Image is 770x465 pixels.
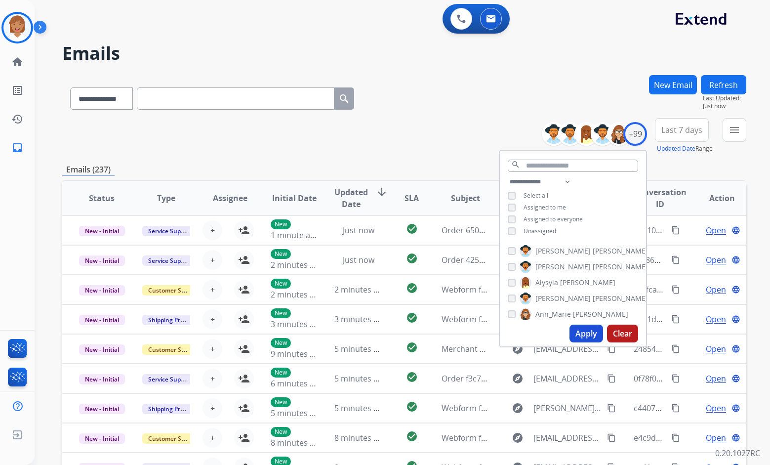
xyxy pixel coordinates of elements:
[79,374,125,384] span: New - Initial
[634,186,687,210] span: Conversation ID
[271,249,291,259] p: New
[142,433,206,444] span: Customer Support
[238,254,250,266] mat-icon: person_add
[142,226,199,236] span: Service Support
[79,285,125,296] span: New - Initial
[512,432,524,444] mat-icon: explore
[203,339,222,359] button: +
[3,14,31,42] img: avatar
[271,308,291,318] p: New
[512,343,524,355] mat-icon: explore
[334,314,387,325] span: 3 minutes ago
[524,215,583,223] span: Assigned to everyone
[442,314,665,325] span: Webform from [EMAIL_ADDRESS][DOMAIN_NAME] on [DATE]
[238,224,250,236] mat-icon: person_add
[271,319,324,330] span: 3 minutes ago
[649,75,697,94] button: New Email
[524,191,548,200] span: Select all
[569,325,603,342] button: Apply
[142,285,206,296] span: Customer Support
[607,344,616,353] mat-icon: content_copy
[535,309,571,319] span: Ann_Marie
[338,93,350,105] mat-icon: search
[343,225,374,236] span: Just now
[706,284,726,296] span: Open
[671,285,680,294] mat-icon: content_copy
[271,219,291,229] p: New
[238,313,250,325] mat-icon: person_add
[406,371,418,383] mat-icon: check_circle
[238,432,250,444] mat-icon: person_add
[210,284,215,296] span: +
[203,250,222,270] button: +
[535,246,591,256] span: [PERSON_NAME]
[671,404,680,413] mat-icon: content_copy
[671,344,680,353] mat-icon: content_copy
[334,403,387,414] span: 5 minutes ago
[535,294,591,303] span: [PERSON_NAME]
[271,338,291,348] p: New
[343,254,374,265] span: Just now
[535,262,591,272] span: [PERSON_NAME]
[406,430,418,442] mat-icon: check_circle
[533,432,602,444] span: [EMAIL_ADDRESS][DOMAIN_NAME]
[11,142,23,154] mat-icon: inbox
[79,404,125,414] span: New - Initial
[334,284,387,295] span: 2 minutes ago
[607,433,616,442] mat-icon: content_copy
[405,192,419,204] span: SLA
[210,254,215,266] span: +
[210,224,215,236] span: +
[203,220,222,240] button: +
[655,118,709,142] button: Last 7 days
[271,368,291,378] p: New
[79,344,125,355] span: New - Initial
[671,433,680,442] mat-icon: content_copy
[731,433,740,442] mat-icon: language
[533,343,602,355] span: [EMAIL_ADDRESS][DOMAIN_NAME]
[334,343,387,354] span: 5 minutes ago
[607,325,638,342] button: Clear
[271,437,324,448] span: 8 minutes ago
[203,428,222,448] button: +
[271,279,291,289] p: New
[731,344,740,353] mat-icon: language
[157,192,175,204] span: Type
[376,186,388,198] mat-icon: arrow_downward
[706,224,726,236] span: Open
[210,343,215,355] span: +
[731,255,740,264] mat-icon: language
[731,404,740,413] mat-icon: language
[210,313,215,325] span: +
[271,230,320,241] span: 1 minute ago
[79,255,125,266] span: New - Initial
[142,255,199,266] span: Service Support
[731,315,740,324] mat-icon: language
[442,343,722,354] span: Merchant Support #659940: How would you rate the support you received?
[210,373,215,384] span: +
[271,348,324,359] span: 9 minutes ago
[657,145,695,153] button: Updated Date
[706,402,726,414] span: Open
[142,374,199,384] span: Service Support
[238,373,250,384] mat-icon: person_add
[271,397,291,407] p: New
[533,373,602,384] span: [EMAIL_ADDRESS][DOMAIN_NAME]
[62,43,746,63] h2: Emails
[62,164,115,176] p: Emails (237)
[661,128,702,132] span: Last 7 days
[657,144,713,153] span: Range
[271,289,324,300] span: 2 minutes ago
[442,373,616,384] span: Order f3c78662-0117-4a8f-9dbb-4289bbb47364
[682,181,746,215] th: Action
[271,427,291,437] p: New
[89,192,115,204] span: Status
[79,226,125,236] span: New - Initial
[142,344,206,355] span: Customer Support
[706,432,726,444] span: Open
[623,122,647,146] div: +99
[238,284,250,296] mat-icon: person_add
[406,223,418,235] mat-icon: check_circle
[271,259,324,270] span: 2 minutes ago
[210,432,215,444] span: +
